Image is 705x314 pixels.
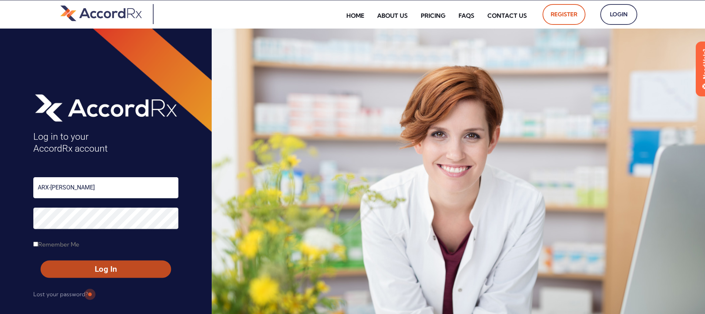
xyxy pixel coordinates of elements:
img: default-logo [60,4,142,22]
a: Lost your password? [33,288,88,300]
a: Home [341,7,370,24]
span: Log In [47,264,164,275]
a: Register [543,4,585,25]
a: Login [600,4,637,25]
label: Remember Me [33,238,79,250]
span: Register [551,9,577,20]
a: About Us [372,7,413,24]
h4: Log in to your AccordRx account [33,131,178,155]
span: Login [608,9,629,20]
input: Remember Me [33,242,38,247]
a: Pricing [415,7,451,24]
img: AccordRx_logo_header_white [33,92,178,123]
input: Username or Email Address [33,177,178,198]
button: Log In [41,261,171,278]
a: Contact Us [482,7,533,24]
a: FAQs [453,7,480,24]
